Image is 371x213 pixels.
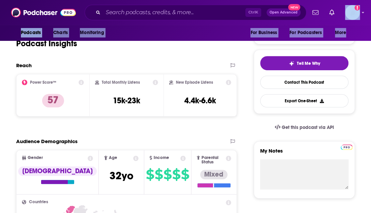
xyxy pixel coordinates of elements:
[335,28,346,37] span: More
[246,26,285,39] button: open menu
[146,169,154,180] span: $
[28,156,43,160] span: Gender
[269,119,339,136] a: Get this podcast via API
[163,169,172,180] span: $
[172,169,180,180] span: $
[16,62,32,69] h2: Reach
[260,56,348,70] button: tell me why sparkleTell Me Why
[75,26,113,39] button: open menu
[282,125,334,130] span: Get this podcast via API
[200,170,227,179] div: Mixed
[29,200,48,204] span: Countries
[103,7,245,18] input: Search podcasts, credits, & more...
[289,61,294,66] img: tell me why sparkle
[16,138,78,144] h2: Audience Demographics
[345,5,360,20] span: Logged in as egilfenbaum
[260,76,348,89] a: Contact This Podcast
[155,169,163,180] span: $
[18,166,97,176] div: [DEMOGRAPHIC_DATA]
[250,28,277,37] span: For Business
[42,94,64,107] p: 57
[285,26,332,39] button: open menu
[327,7,337,18] a: Show notifications dropdown
[109,156,117,160] span: Age
[201,156,224,164] span: Parental Status
[110,169,133,182] span: 32 yo
[260,148,348,159] label: My Notes
[184,96,216,106] h3: 4.4k-6.6k
[80,28,104,37] span: Monitoring
[341,144,352,150] img: Podchaser Pro
[345,5,360,20] button: Show profile menu
[113,96,140,106] h3: 15k-23k
[176,80,213,85] h2: New Episode Listens
[310,7,321,18] a: Show notifications dropdown
[267,8,301,17] button: Open AdvancedNew
[330,26,355,39] button: open menu
[85,5,306,20] div: Search podcasts, credits, & more...
[245,8,261,17] span: Ctrl K
[289,28,322,37] span: For Podcasters
[16,26,50,39] button: open menu
[11,6,76,19] img: Podchaser - Follow, Share and Rate Podcasts
[354,5,360,10] svg: Add a profile image
[30,80,56,85] h2: Power Score™
[288,4,300,10] span: New
[181,169,189,180] span: $
[260,94,348,107] button: Export One-Sheet
[153,156,169,160] span: Income
[102,80,140,85] h2: Total Monthly Listens
[270,11,298,14] span: Open Advanced
[49,26,72,39] a: Charts
[345,5,360,20] img: User Profile
[341,143,352,150] a: Pro website
[297,61,320,66] span: Tell Me Why
[21,28,41,37] span: Podcasts
[53,28,68,37] span: Charts
[16,38,77,49] h1: Podcast Insights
